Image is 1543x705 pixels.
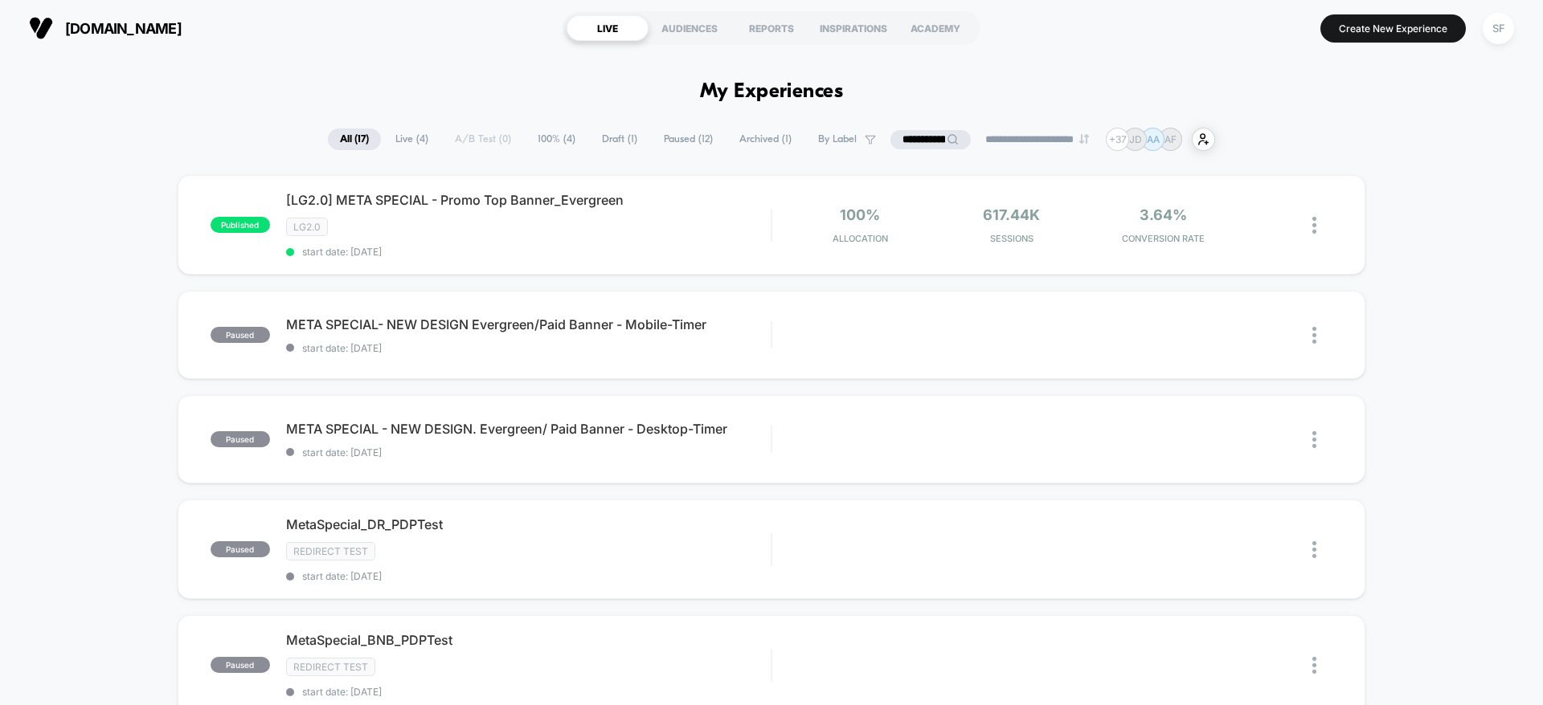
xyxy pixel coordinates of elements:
[286,421,771,437] span: META SPECIAL - NEW DESIGN. Evergreen/ Paid Banner - Desktop-Timer
[383,128,440,150] span: Live ( 4 )
[812,15,894,41] div: INSPIRATIONS
[286,686,771,698] span: start date: [DATE]
[652,128,725,150] span: Paused ( 12 )
[1091,233,1235,244] span: CONVERSION RATE
[1320,14,1466,43] button: Create New Experience
[1312,541,1316,558] img: close
[649,15,731,41] div: AUDIENCES
[211,327,270,343] span: paused
[983,206,1040,223] span: 617.44k
[1106,128,1129,151] div: + 37
[286,316,771,332] span: META SPECIAL- NEW DESIGN Evergreen/Paid Banner - Mobile-Timer
[833,233,888,244] span: Allocation
[286,516,771,532] span: MetaSpecial_DR_PDPTest
[700,80,844,104] h1: My Experiences
[211,217,270,233] span: published
[1312,217,1316,234] img: close
[286,192,771,208] span: [LG2.0] META SPECIAL - Promo Top Banner_Evergreen
[286,658,375,676] span: Redirect Test
[526,128,587,150] span: 100% ( 4 )
[24,15,186,41] button: [DOMAIN_NAME]
[286,542,375,560] span: Redirect Test
[1129,133,1142,145] p: JD
[211,541,270,557] span: paused
[29,16,53,40] img: Visually logo
[328,128,381,150] span: All ( 17 )
[1312,657,1316,674] img: close
[286,632,771,648] span: MetaSpecial_BNB_PDPTest
[1164,133,1177,145] p: AF
[286,342,771,354] span: start date: [DATE]
[1483,13,1514,44] div: SF
[65,20,182,37] span: [DOMAIN_NAME]
[567,15,649,41] div: LIVE
[1312,327,1316,344] img: close
[286,246,771,258] span: start date: [DATE]
[590,128,649,150] span: Draft ( 1 )
[211,657,270,673] span: paused
[286,218,328,236] span: LG2.0
[840,206,880,223] span: 100%
[286,570,771,582] span: start date: [DATE]
[211,431,270,447] span: paused
[1312,431,1316,448] img: close
[1478,12,1519,45] button: SF
[940,233,1084,244] span: Sessions
[894,15,976,41] div: ACADEMY
[818,133,857,145] span: By Label
[1079,134,1089,144] img: end
[731,15,812,41] div: REPORTS
[727,128,804,150] span: Archived ( 1 )
[1147,133,1160,145] p: AA
[286,446,771,458] span: start date: [DATE]
[1140,206,1187,223] span: 3.64%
